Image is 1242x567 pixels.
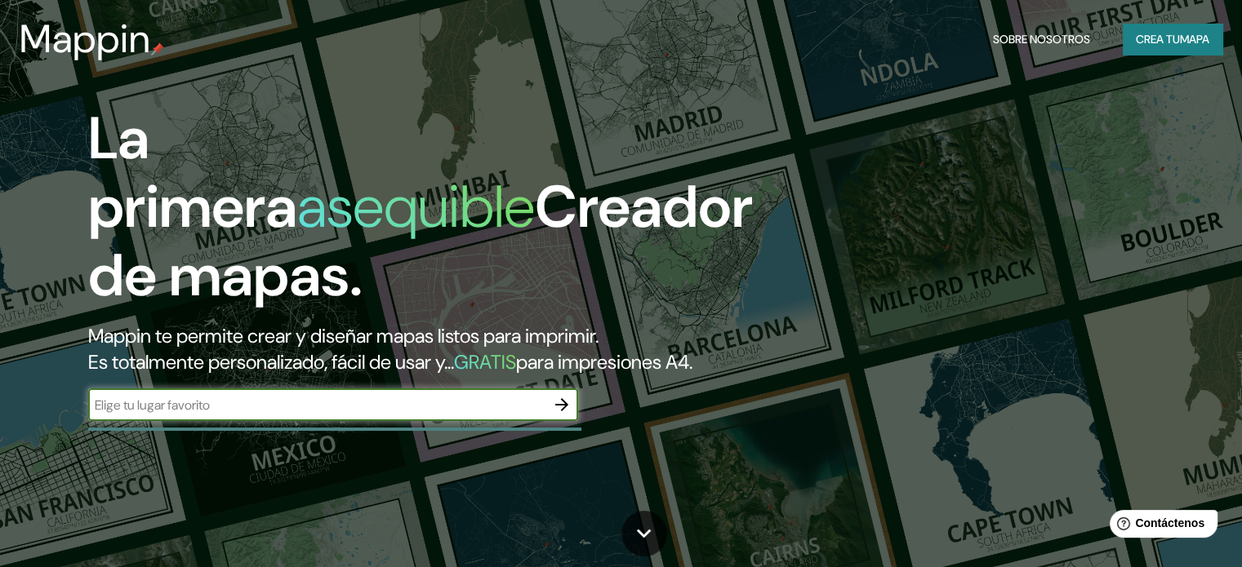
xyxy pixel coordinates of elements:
[88,169,753,313] font: Creador de mapas.
[993,32,1090,47] font: Sobre nosotros
[88,323,599,348] font: Mappin te permite crear y diseñar mapas listos para imprimir.
[1136,32,1180,47] font: Crea tu
[297,169,535,245] font: asequible
[151,42,164,55] img: pin de mapeo
[1123,24,1222,55] button: Crea tumapa
[88,396,545,414] input: Elige tu lugar favorito
[1097,503,1224,549] iframe: Lanzador de widgets de ayuda
[20,13,151,64] font: Mappin
[88,349,454,374] font: Es totalmente personalizado, fácil de usar y...
[454,349,516,374] font: GRATIS
[88,100,297,245] font: La primera
[986,24,1097,55] button: Sobre nosotros
[1180,32,1209,47] font: mapa
[516,349,692,374] font: para impresiones A4.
